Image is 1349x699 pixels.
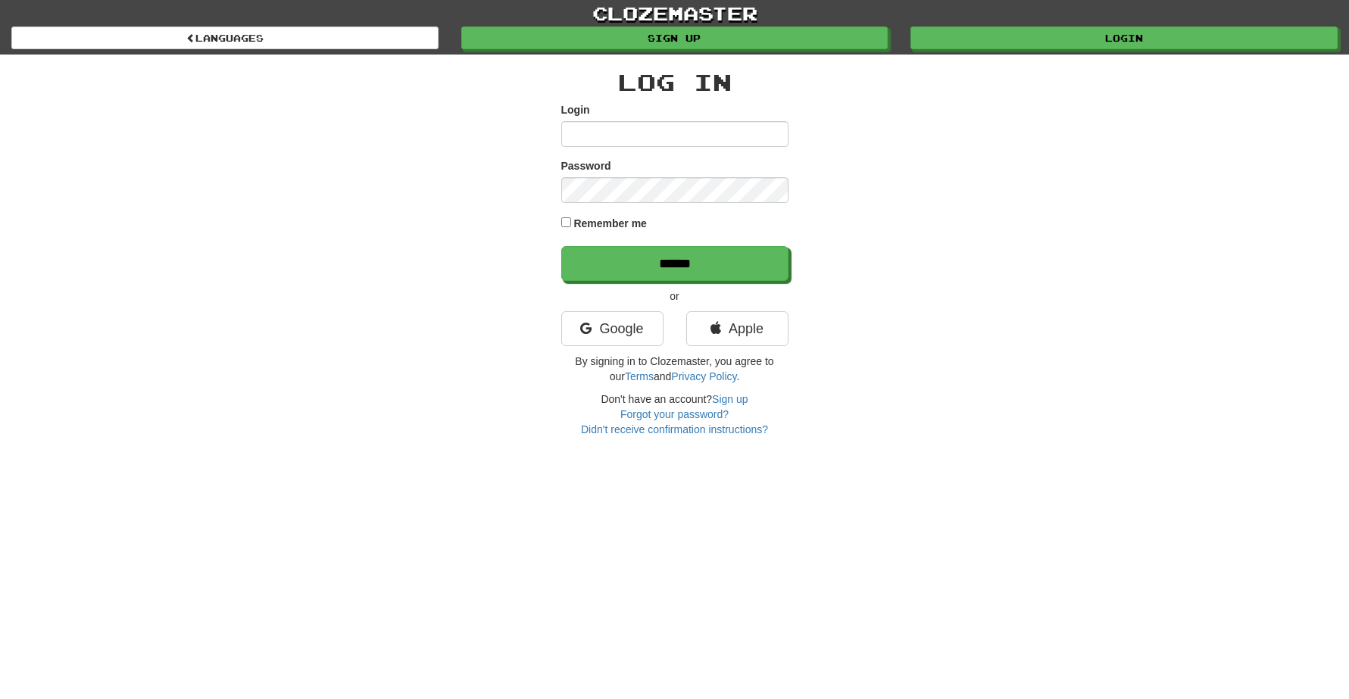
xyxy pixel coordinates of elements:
p: By signing in to Clozemaster, you agree to our and . [561,354,788,384]
div: Don't have an account? [561,392,788,437]
a: Terms [625,370,654,382]
label: Remember me [573,216,647,231]
a: Sign up [712,393,748,405]
a: Languages [11,27,439,49]
a: Privacy Policy [671,370,736,382]
h2: Log In [561,70,788,95]
a: Apple [686,311,788,346]
a: Google [561,311,664,346]
a: Sign up [461,27,888,49]
a: Forgot your password? [620,408,729,420]
p: or [561,289,788,304]
label: Login [561,102,590,117]
a: Login [910,27,1338,49]
a: Didn't receive confirmation instructions? [581,423,768,435]
label: Password [561,158,611,173]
